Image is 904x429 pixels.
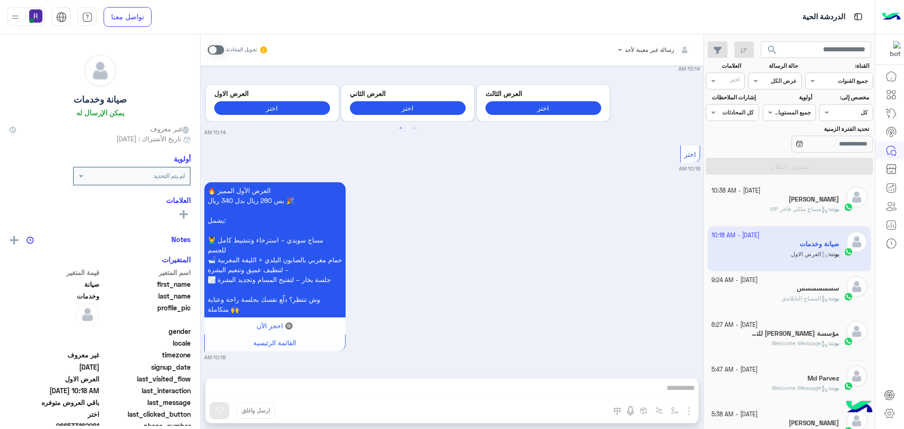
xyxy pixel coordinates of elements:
[9,409,99,419] span: اختر
[711,365,758,374] small: [DATE] - 5:47 AM
[711,410,758,419] small: [DATE] - 5:38 AM
[26,236,34,244] img: notes
[772,384,828,391] span: Welcome Message
[852,11,864,23] img: tab
[101,303,191,324] span: profile_pic
[253,339,296,347] span: القائمة الرئيسية
[846,321,867,342] img: defaultAdmin.png
[764,125,869,133] label: تحديد الفترة الزمنية
[236,403,275,419] button: ارسل واغلق
[150,124,191,134] span: غير معروف
[707,93,755,102] label: إشارات الملاحظات
[679,165,700,172] small: 10:18 AM
[162,255,191,264] h6: المتغيرات
[350,101,466,115] button: اختر
[9,267,99,277] span: قيمة المتغير
[101,267,191,277] span: اسم المتغير
[711,186,760,195] small: [DATE] - 10:38 AM
[226,46,257,54] small: تحويل المحادثة
[828,384,839,391] b: :
[711,276,758,285] small: [DATE] - 9:24 AM
[750,62,798,70] label: حالة الرسالة
[625,46,674,53] span: رسالة غير معينة لأحد
[101,338,191,348] span: locale
[56,12,67,23] img: tab
[396,124,405,133] button: 1 of 2
[101,326,191,336] span: gender
[257,322,293,330] span: 🔘 احجز الآن
[684,150,696,158] span: اختر
[678,65,700,73] small: 10:14 AM
[830,340,839,347] span: بوت
[9,326,99,336] span: null
[807,374,839,382] h5: Md Parvez
[828,205,839,212] b: :
[76,108,124,117] h6: يمكن الإرسال له
[789,419,839,427] h5: جلال الجاك
[76,303,99,326] img: defaultAdmin.png
[802,11,845,24] p: الدردشة الحية
[807,62,870,70] label: القناة:
[761,41,784,62] button: search
[410,124,420,133] button: 2 of 2
[9,196,191,204] h6: العلامات
[882,7,901,27] img: Logo
[830,384,839,391] span: بوت
[830,205,839,212] span: بوت
[204,182,346,317] p: 11/10/2025, 10:18 AM
[767,44,778,56] span: search
[844,202,853,212] img: WhatsApp
[101,374,191,384] span: last_visited_flow
[843,391,876,424] img: hulul-logo.png
[707,62,741,70] label: العلامات
[104,7,152,27] a: تواصل معنا
[101,386,191,396] span: last_interaction
[9,374,99,384] span: العرض الاول
[844,292,853,301] img: WhatsApp
[782,295,828,302] span: المساج التايلاندي
[730,75,741,86] div: اختر
[73,94,127,105] h5: صيانة وخدمات
[9,350,99,360] span: غير معروف
[844,337,853,346] img: WhatsApp
[764,93,812,102] label: أولوية
[797,284,839,292] h5: سسسسسسس
[828,295,839,302] b: :
[772,340,828,347] span: Welcome Message
[9,397,99,407] span: باقي العروض متوفره
[846,186,867,208] img: defaultAdmin.png
[174,154,191,163] h6: أولوية
[9,279,99,289] span: صيانة
[82,12,93,23] img: tab
[204,354,226,361] small: 10:18 AM
[846,365,867,387] img: defaultAdmin.png
[101,409,191,419] span: last_clicked_button
[153,172,185,179] b: لم يتم التحديد
[101,397,191,407] span: last_message
[9,338,99,348] span: null
[9,362,99,372] span: 2025-06-21T15:08:54.163Z
[828,340,839,347] b: :
[844,381,853,391] img: WhatsApp
[214,101,330,115] button: اختر
[485,101,601,115] button: اختر
[116,134,181,144] span: تاريخ الأشتراك : [DATE]
[750,330,839,338] h5: مؤسسة بن ضبعان للتجارة والمقاولات
[29,9,42,23] img: userImage
[350,89,466,98] p: العرض الثاني
[171,235,191,243] h6: Notes
[101,350,191,360] span: timezone
[101,291,191,301] span: last_name
[789,195,839,203] h5: Mohamed Magdy
[821,93,869,102] label: مخصص إلى:
[485,89,601,98] p: العرض الثالث
[101,279,191,289] span: first_name
[830,295,839,302] span: بوت
[711,321,758,330] small: [DATE] - 6:27 AM
[214,89,330,98] p: العرض الاول
[9,291,99,301] span: وخدمات
[9,386,99,396] span: 2025-10-11T07:18:09.017Z
[884,41,901,58] img: 322853014244696
[706,158,873,175] button: تطبيق الفلاتر
[846,276,867,297] img: defaultAdmin.png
